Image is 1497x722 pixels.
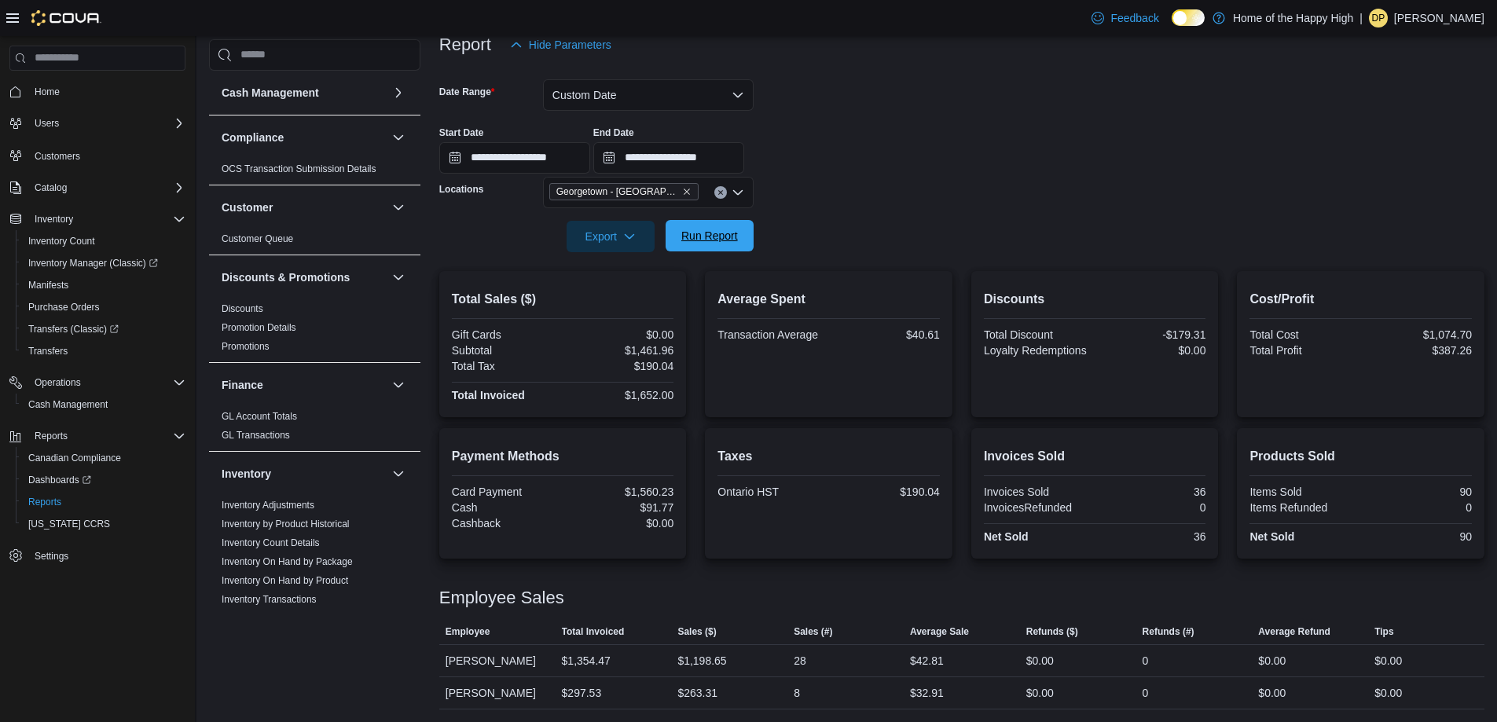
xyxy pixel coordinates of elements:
a: Promotions [222,341,270,352]
div: $1,198.65 [677,651,726,670]
a: Canadian Compliance [22,449,127,467]
span: Transfers (Classic) [22,320,185,339]
button: Export [567,221,655,252]
span: Canadian Compliance [22,449,185,467]
span: Inventory [35,213,73,225]
button: Customer [222,200,386,215]
a: GL Account Totals [222,411,297,422]
div: 28 [794,651,806,670]
div: $1,461.96 [566,344,673,357]
div: $0.00 [1258,684,1286,702]
a: Customer Queue [222,233,293,244]
div: Items Sold [1249,486,1357,498]
label: Locations [439,183,484,196]
span: [US_STATE] CCRS [28,518,110,530]
div: $42.81 [910,651,944,670]
div: Card Payment [452,486,560,498]
a: Transfers [22,342,74,361]
span: Settings [28,546,185,566]
div: $190.04 [566,360,673,372]
a: [US_STATE] CCRS [22,515,116,533]
button: Compliance [389,128,408,147]
div: InvoicesRefunded [984,501,1092,514]
span: Customer Queue [222,233,293,245]
span: GL Transactions [222,429,290,442]
span: Inventory Count [22,232,185,251]
div: $0.00 [1374,651,1402,670]
span: Discounts [222,302,263,315]
a: Inventory On Hand by Product [222,575,348,586]
div: $91.77 [566,501,673,514]
div: Total Discount [984,328,1092,341]
a: Transfers (Classic) [22,320,125,339]
button: Run Report [666,220,754,251]
a: Transfers (Classic) [16,318,192,340]
button: Transfers [16,340,192,362]
div: $40.61 [832,328,940,341]
button: Cash Management [16,394,192,416]
span: Customers [28,145,185,165]
div: $0.00 [566,328,673,341]
span: Settings [35,550,68,563]
p: [PERSON_NAME] [1394,9,1484,27]
div: Customer [209,229,420,255]
span: Catalog [35,181,67,194]
strong: Net Sold [1249,530,1294,543]
div: [PERSON_NAME] [439,645,556,676]
span: Reports [35,430,68,442]
button: Reports [16,491,192,513]
span: Dashboards [22,471,185,489]
span: Refunds (#) [1143,625,1194,638]
div: $190.04 [832,486,940,498]
h2: Products Sold [1249,447,1472,466]
a: Reports [22,493,68,511]
span: Transfers [28,345,68,357]
span: Reports [28,427,185,445]
span: Inventory Adjustments [222,499,314,511]
span: Tips [1374,625,1393,638]
h3: Inventory [222,466,271,482]
button: Remove Georgetown - Mountainview - Fire & Flower from selection in this group [682,187,692,196]
div: 0 [1143,684,1149,702]
h2: Invoices Sold [984,447,1206,466]
h2: Total Sales ($) [452,290,674,309]
span: Users [35,117,59,130]
button: Discounts & Promotions [222,269,386,285]
div: 90 [1364,486,1472,498]
div: $0.00 [1258,651,1286,670]
span: Inventory Transactions [222,593,317,606]
span: GL Account Totals [222,410,297,423]
div: Deanna Pimentel [1369,9,1388,27]
button: Cash Management [222,85,386,101]
h2: Average Spent [717,290,940,309]
div: [PERSON_NAME] [439,677,556,709]
span: Employee [446,625,490,638]
div: 0 [1364,501,1472,514]
button: Hide Parameters [504,29,618,60]
div: Cash [452,501,560,514]
span: Users [28,114,185,133]
button: Reports [28,427,74,445]
button: Cash Management [389,83,408,102]
button: Users [28,114,65,133]
div: Items Refunded [1249,501,1357,514]
button: Customer [389,198,408,217]
button: Open list of options [732,186,744,199]
span: Operations [35,376,81,389]
span: Average Sale [910,625,969,638]
span: Inventory On Hand by Package [222,555,353,568]
a: Inventory Count Details [222,537,320,548]
button: Canadian Compliance [16,447,192,469]
input: Press the down key to open a popover containing a calendar. [439,142,590,174]
span: Feedback [1110,10,1158,26]
button: Operations [3,372,192,394]
span: Georgetown - Mountainview - Fire & Flower [549,183,699,200]
div: $263.31 [677,684,717,702]
span: Inventory by Product Historical [222,518,350,530]
h2: Cost/Profit [1249,290,1472,309]
span: Cash Management [28,398,108,411]
button: Inventory [28,210,79,229]
a: Dashboards [22,471,97,489]
div: $1,560.23 [566,486,673,498]
h2: Discounts [984,290,1206,309]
